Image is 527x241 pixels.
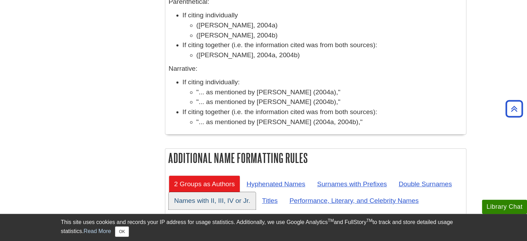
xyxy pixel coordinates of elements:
a: Social Media Names [169,209,241,226]
a: Surnames with Prefixes [311,175,393,192]
a: Double Surnames [393,175,458,192]
a: Read More [84,228,111,234]
li: "... as mentioned by [PERSON_NAME] (2004a, 2004b)," [196,117,463,127]
sup: TM [367,218,372,223]
li: ([PERSON_NAME], 2004a) [196,20,463,31]
a: 2 Groups as Authors [169,175,240,192]
a: Names with II, III, IV or Jr. [169,192,256,209]
h2: Additional Name Formatting Rules [165,149,466,167]
a: Hyphenated Names [241,175,311,192]
a: Asian Names [241,209,292,226]
sup: TM [328,218,334,223]
li: If citing individually [183,10,463,40]
li: "... as mentioned by [PERSON_NAME] (2004b)," [196,97,463,107]
a: Back to Top [503,104,525,113]
button: Close [115,226,129,237]
div: This site uses cookies and records your IP address for usage statistics. Additionally, we use Goo... [61,218,466,237]
a: Titles [256,192,283,209]
a: Performance, Literary, and Celebrity Names [284,192,424,209]
p: Narrative: [169,64,463,74]
li: If citing together (i.e. the information cited was from both sources): [183,107,463,127]
li: If citing together (i.e. the information cited was from both sources): [183,40,463,60]
li: ([PERSON_NAME], 2004b) [196,31,463,41]
li: ([PERSON_NAME], 2004a, 2004b) [196,50,463,60]
li: If citing individually: [183,77,463,107]
button: Library Chat [482,200,527,214]
li: "... as mentioned by [PERSON_NAME] (2004a)," [196,87,463,97]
